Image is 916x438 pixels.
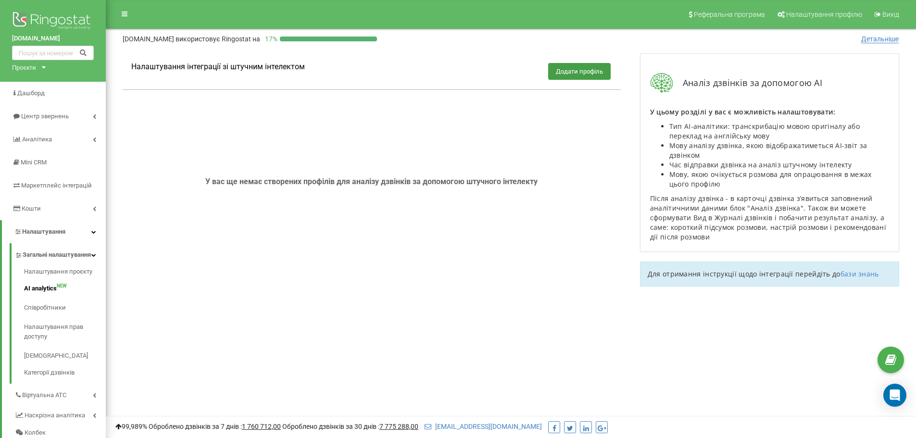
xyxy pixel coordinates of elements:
[24,298,106,317] a: Співробітники
[24,279,106,298] a: AI analyticsNEW
[14,384,106,404] a: Віртуальна АТС
[12,34,94,43] a: [DOMAIN_NAME]
[648,269,891,279] p: Для отримання інструкції щодо інтеграції перейдіть до
[22,205,41,212] span: Кошти
[882,11,899,18] span: Вихід
[242,423,281,430] u: 1 760 712,00
[14,243,106,263] a: Загальні налаштування
[22,136,52,143] span: Аналiтика
[17,89,45,97] span: Дашборд
[22,390,66,400] span: Віртуальна АТС
[650,194,889,242] p: Після аналізу дзвінка - в карточці дзвінка зʼявиться заповнений аналітичними даними блок "Аналіз ...
[21,159,47,166] span: Mini CRM
[694,11,765,18] span: Реферальна програма
[669,122,889,141] li: Тип AI-аналітики: транскрибацію мовою оригіналу або переклад на англійську мову
[22,228,65,235] span: Налаштування
[650,73,889,93] div: Аналіз дзвінків за допомогою AI
[548,63,611,80] button: Додати профіль
[115,423,147,430] span: 99,989%
[669,170,889,189] li: Мову, якою очікується розмова для опрацювання в межах цього профілю
[2,220,106,243] a: Налаштування
[23,250,91,260] span: Загальні налаштування
[379,423,418,430] u: 7 775 288,00
[669,141,889,160] li: Мову аналізу дзвінка, якою відображатиметься AI-звіт за дзвінком
[282,423,418,430] span: Оброблено дзвінків за 30 днів :
[25,411,85,420] span: Наскрізна аналітика
[12,63,36,72] div: Проєкти
[14,404,106,424] a: Наскрізна аналітика
[24,267,106,279] a: Налаштування проєкту
[176,35,260,43] span: використовує Ringostat на
[123,34,260,44] p: [DOMAIN_NAME]
[650,107,889,117] p: У цьому розділі у вас є можливість налаштовувати:
[149,423,281,430] span: Оброблено дзвінків за 7 днів :
[24,346,106,365] a: [DEMOGRAPHIC_DATA]
[841,269,879,278] a: бази знань
[131,62,305,71] h1: Налаштування інтеграції зі штучним інтелектом
[25,428,46,438] span: Колбек
[21,113,69,120] span: Центр звернень
[883,384,906,407] div: Open Intercom Messenger
[425,423,542,430] a: [EMAIL_ADDRESS][DOMAIN_NAME]
[260,34,280,44] p: 17 %
[786,11,862,18] span: Налаштування профілю
[861,35,899,43] span: Детальніше
[669,160,889,170] li: Час відправки дзвінка на аналіз штучному інтелекту
[24,317,106,346] a: Налаштування прав доступу
[123,98,621,265] div: У вас ще немає створених профілів для аналізу дзвінків за допомогою штучного інтелекту
[12,46,94,60] input: Пошук за номером
[24,365,106,377] a: Категорії дзвінків
[12,10,94,34] img: Ringostat logo
[21,182,92,189] span: Маркетплейс інтеграцій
